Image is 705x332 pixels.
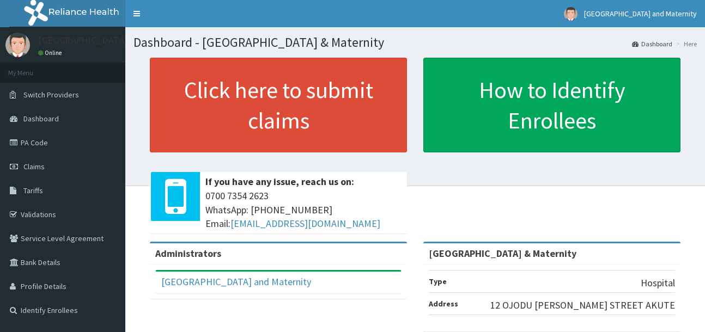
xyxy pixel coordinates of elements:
span: Claims [23,162,45,171]
span: Dashboard [23,114,59,124]
b: Administrators [155,247,221,260]
a: [EMAIL_ADDRESS][DOMAIN_NAME] [230,217,380,230]
h1: Dashboard - [GEOGRAPHIC_DATA] & Maternity [133,35,697,50]
a: [GEOGRAPHIC_DATA] and Maternity [161,275,311,288]
a: Online [38,49,64,57]
span: Tariffs [23,186,43,195]
a: Dashboard [632,39,672,48]
b: Address [429,299,458,309]
span: 0700 7354 2623 WhatsApp: [PHONE_NUMBER] Email: [205,189,402,231]
strong: [GEOGRAPHIC_DATA] & Maternity [429,247,576,260]
span: [GEOGRAPHIC_DATA] and Maternity [584,9,697,19]
span: Switch Providers [23,90,79,100]
b: Type [429,276,447,286]
p: [GEOGRAPHIC_DATA] and Maternity [38,35,190,45]
a: Click here to submit claims [150,58,407,152]
a: How to Identify Enrollees [423,58,680,152]
li: Here [673,39,697,48]
p: 12 OJODU [PERSON_NAME] STREET AKUTE [490,298,675,312]
img: User Image [5,33,30,57]
img: User Image [564,7,578,21]
b: If you have any issue, reach us on: [205,175,354,188]
p: Hospital [641,276,675,290]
